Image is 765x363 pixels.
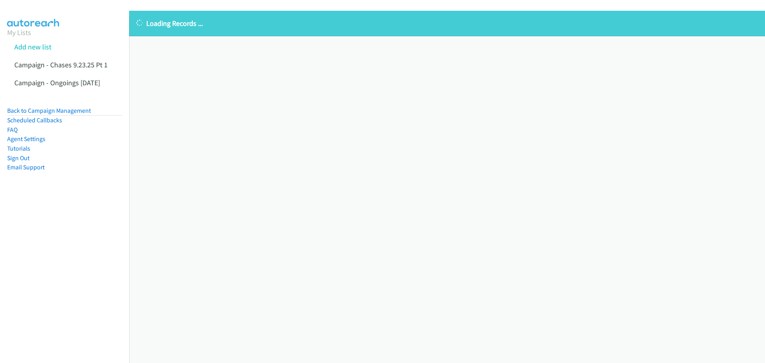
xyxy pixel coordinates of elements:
a: Agent Settings [7,135,45,143]
a: Sign Out [7,154,29,162]
a: Add new list [14,42,51,51]
a: Tutorials [7,145,30,152]
a: My Lists [7,28,31,37]
a: Email Support [7,163,45,171]
a: Scheduled Callbacks [7,116,62,124]
a: FAQ [7,126,18,133]
a: Campaign - Chases 9.23.25 Pt 1 [14,60,108,69]
p: Loading Records ... [136,18,758,29]
a: Campaign - Ongoings [DATE] [14,78,100,87]
a: Back to Campaign Management [7,107,91,114]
